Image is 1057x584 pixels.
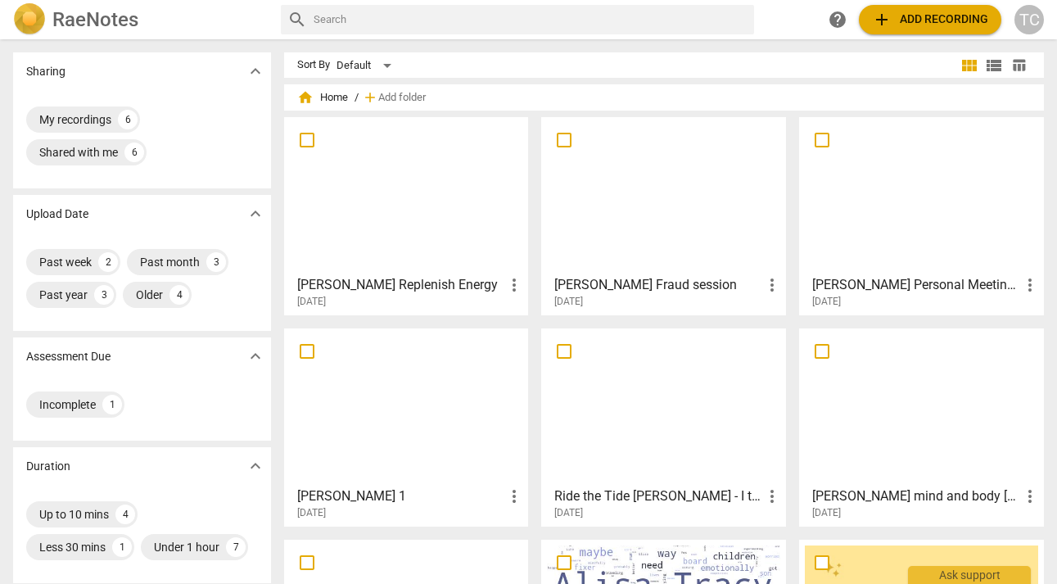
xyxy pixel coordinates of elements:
h3: Angelica Fraud session [554,275,762,295]
h3: Angelica mind and body 6th Aug [812,487,1020,506]
span: expand_more [246,204,265,224]
div: 4 [169,285,189,305]
div: Shared with me [39,144,118,161]
span: help [828,10,847,29]
div: Incomplete [39,396,96,413]
a: LogoRaeNotes [13,3,268,36]
span: more_vert [1020,487,1040,506]
span: add [872,10,892,29]
span: table_chart [1011,57,1027,73]
div: 4 [115,505,135,524]
span: add [362,89,378,106]
a: [PERSON_NAME] 1[DATE] [290,334,523,519]
span: Home [297,89,348,106]
div: Past month [140,254,200,270]
span: Add recording [872,10,988,29]
button: Show more [243,454,268,478]
button: Tile view [957,53,982,78]
div: Past year [39,287,88,303]
div: Ask support [908,566,1031,584]
div: 1 [112,537,132,557]
div: 1 [102,395,122,414]
div: Past week [39,254,92,270]
p: Duration [26,458,70,475]
h3: Ride the Tide Alisa - I think this is good [554,487,762,506]
div: 6 [124,143,144,162]
div: Less 30 mins [39,539,106,555]
button: List view [982,53,1006,78]
h3: Alisa Salamon's Personal Meeting Room [812,275,1020,295]
h2: RaeNotes [52,8,138,31]
div: 2 [98,252,118,272]
span: search [287,10,307,29]
span: view_module [960,56,979,75]
p: Upload Date [26,206,88,223]
p: Assessment Due [26,348,111,365]
span: [DATE] [554,295,583,309]
span: expand_more [246,346,265,366]
span: [DATE] [297,295,326,309]
div: Sort By [297,59,330,71]
div: Up to 10 mins [39,506,109,523]
span: [DATE] [554,506,583,520]
a: [PERSON_NAME] mind and body [DATE][DATE] [805,334,1038,519]
button: Show more [243,201,268,226]
a: Help [823,5,852,34]
a: [PERSON_NAME] Fraud session[DATE] [547,123,780,308]
a: [PERSON_NAME] Personal Meeting Room[DATE] [805,123,1038,308]
div: 7 [226,537,246,557]
span: [DATE] [812,506,841,520]
h3: Tracy-Angelica 1 [297,487,505,506]
button: TC [1014,5,1044,34]
div: My recordings [39,111,111,128]
input: Search [314,7,748,33]
span: more_vert [762,487,782,506]
div: 3 [206,252,226,272]
span: more_vert [762,275,782,295]
img: Logo [13,3,46,36]
button: Show more [243,59,268,84]
a: [PERSON_NAME] Replenish Energy[DATE] [290,123,523,308]
h3: Tracy Alisa Replenish Energy [297,275,505,295]
button: Upload [859,5,1001,34]
span: [DATE] [297,506,326,520]
span: view_list [984,56,1004,75]
span: / [355,92,359,104]
span: more_vert [1020,275,1040,295]
div: Older [136,287,163,303]
div: 3 [94,285,114,305]
button: Show more [243,344,268,369]
button: Table view [1006,53,1031,78]
p: Sharing [26,63,65,80]
span: expand_more [246,456,265,476]
div: Under 1 hour [154,539,219,555]
a: Ride the Tide [PERSON_NAME] - I think this is good[DATE] [547,334,780,519]
div: Default [337,52,397,79]
span: expand_more [246,61,265,81]
span: home [297,89,314,106]
span: Add folder [378,92,426,104]
span: more_vert [504,487,524,506]
div: 6 [118,110,138,129]
span: [DATE] [812,295,841,309]
span: more_vert [504,275,524,295]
